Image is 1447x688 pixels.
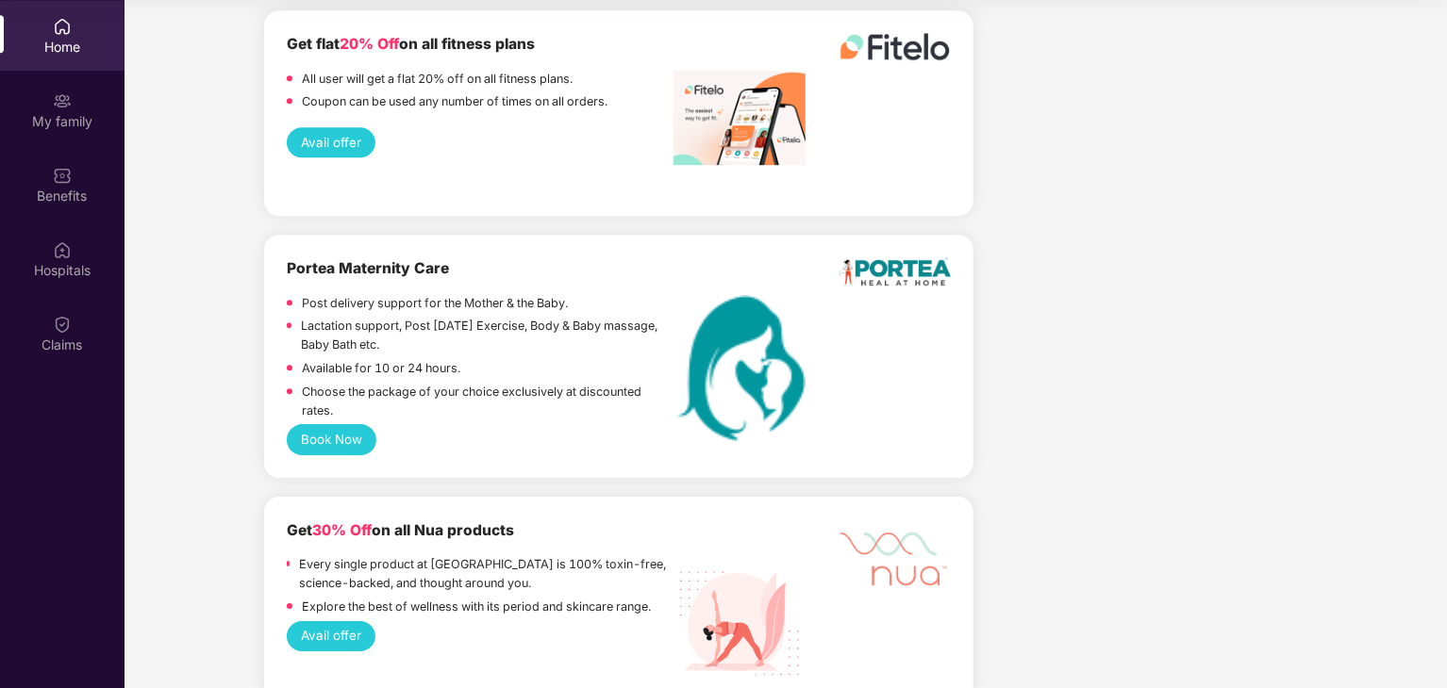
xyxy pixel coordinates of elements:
b: Get flat on all fitness plans [287,35,535,53]
button: Avail offer [287,621,376,651]
img: MaternityCare.png [674,295,806,441]
img: Mask%20Group%20527.png [840,519,950,592]
button: Avail offer [287,127,376,157]
img: svg+xml;base64,PHN2ZyBpZD0iQmVuZWZpdHMiIHhtbG5zPSJodHRwOi8vd3d3LnczLm9yZy8yMDAwL3N2ZyIgd2lkdGg9Ij... [53,166,72,185]
button: Book Now [287,424,377,454]
p: Lactation support, Post [DATE] Exercise, Body & Baby massage, Baby Bath etc. [301,317,674,354]
b: Get on all Nua products [287,521,514,539]
p: Choose the package of your choice exclusively at discounted rates. [302,383,674,420]
img: logo.png [840,257,950,286]
b: Portea Maternity Care [287,259,449,277]
img: svg+xml;base64,PHN2ZyBpZD0iQ2xhaW0iIHhtbG5zPSJodHRwOi8vd3d3LnczLm9yZy8yMDAwL3N2ZyIgd2lkdGg9IjIwIi... [53,315,72,334]
img: svg+xml;base64,PHN2ZyBpZD0iSG9zcGl0YWxzIiB4bWxucz0iaHR0cDovL3d3dy53My5vcmcvMjAwMC9zdmciIHdpZHRoPS... [53,240,72,259]
img: svg+xml;base64,PHN2ZyB3aWR0aD0iMjAiIGhlaWdodD0iMjAiIHZpZXdCb3g9IjAgMCAyMCAyMCIgZmlsbD0ibm9uZSIgeG... [53,91,72,110]
img: fitelo%20logo.png [840,33,950,60]
p: Coupon can be used any number of times on all orders. [302,92,607,111]
img: svg+xml;base64,PHN2ZyBpZD0iSG9tZSIgeG1sbnM9Imh0dHA6Ly93d3cudzMub3JnLzIwMDAvc3ZnIiB3aWR0aD0iMjAiIG... [53,17,72,36]
p: Every single product at [GEOGRAPHIC_DATA] is 100% toxin-free, science-backed, and thought around ... [299,555,674,593]
p: Post delivery support for the Mother & the Baby. [302,294,568,313]
img: image%20fitelo.jpeg [674,71,806,165]
p: All user will get a flat 20% off on all fitness plans. [302,70,573,89]
p: Available for 10 or 24 hours. [302,359,460,378]
span: 30% Off [312,521,372,539]
span: 20% Off [340,35,399,53]
p: Explore the best of wellness with its period and skincare range. [302,598,651,616]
